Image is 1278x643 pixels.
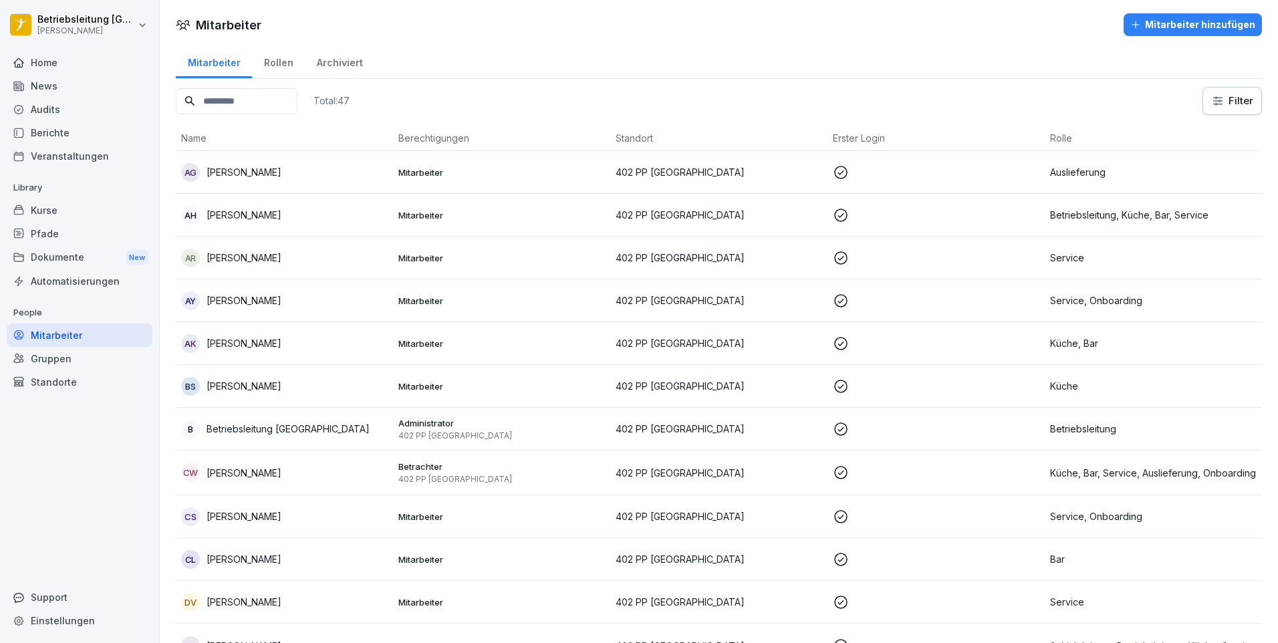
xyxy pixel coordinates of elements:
[126,250,148,265] div: New
[1050,336,1257,350] p: Küche, Bar
[616,165,822,179] p: 402 PP [GEOGRAPHIC_DATA]
[398,209,605,221] p: Mitarbeiter
[37,26,135,35] p: [PERSON_NAME]
[616,208,822,222] p: 402 PP [GEOGRAPHIC_DATA]
[1130,17,1255,32] div: Mitarbeiter hinzufügen
[181,507,200,526] div: CS
[398,511,605,523] p: Mitarbeiter
[7,222,152,245] a: Pfade
[181,593,200,612] div: DV
[1124,13,1262,36] button: Mitarbeiter hinzufügen
[196,16,261,34] h1: Mitarbeiter
[616,251,822,265] p: 402 PP [GEOGRAPHIC_DATA]
[313,94,350,107] p: Total: 47
[7,245,152,270] a: DokumenteNew
[7,144,152,168] a: Veranstaltungen
[1050,379,1257,393] p: Küche
[616,422,822,436] p: 402 PP [GEOGRAPHIC_DATA]
[1211,94,1253,108] div: Filter
[7,370,152,394] a: Standorte
[610,126,827,151] th: Standort
[7,347,152,370] a: Gruppen
[398,596,605,608] p: Mitarbeiter
[827,126,1045,151] th: Erster Login
[207,552,281,566] p: [PERSON_NAME]
[1050,251,1257,265] p: Service
[7,98,152,121] a: Audits
[37,14,135,25] p: Betriebsleitung [GEOGRAPHIC_DATA]
[616,552,822,566] p: 402 PP [GEOGRAPHIC_DATA]
[181,163,200,182] div: AG
[207,422,370,436] p: Betriebsleitung [GEOGRAPHIC_DATA]
[393,126,610,151] th: Berechtigungen
[252,44,305,78] a: Rollen
[181,377,200,396] div: BS
[207,165,281,179] p: [PERSON_NAME]
[616,509,822,523] p: 402 PP [GEOGRAPHIC_DATA]
[7,324,152,347] a: Mitarbeiter
[7,177,152,199] p: Library
[1050,509,1257,523] p: Service, Onboarding
[616,466,822,480] p: 402 PP [GEOGRAPHIC_DATA]
[1050,165,1257,179] p: Auslieferung
[398,295,605,307] p: Mitarbeiter
[181,463,200,482] div: CW
[1203,88,1261,114] button: Filter
[181,206,200,225] div: AH
[176,44,252,78] a: Mitarbeiter
[7,586,152,609] div: Support
[181,550,200,569] div: CL
[305,44,374,78] a: Archiviert
[398,338,605,350] p: Mitarbeiter
[207,379,281,393] p: [PERSON_NAME]
[207,466,281,480] p: [PERSON_NAME]
[398,461,605,473] p: Betrachter
[181,249,200,267] div: AR
[1050,422,1257,436] p: Betriebsleitung
[181,334,200,353] div: AK
[7,245,152,270] div: Dokumente
[7,74,152,98] a: News
[398,166,605,178] p: Mitarbeiter
[207,208,281,222] p: [PERSON_NAME]
[7,609,152,632] a: Einstellungen
[181,291,200,310] div: AY
[207,509,281,523] p: [PERSON_NAME]
[616,595,822,609] p: 402 PP [GEOGRAPHIC_DATA]
[398,430,605,441] p: 402 PP [GEOGRAPHIC_DATA]
[7,121,152,144] a: Berichte
[7,269,152,293] a: Automatisierungen
[7,199,152,222] a: Kurse
[398,553,605,565] p: Mitarbeiter
[207,251,281,265] p: [PERSON_NAME]
[181,420,200,438] div: B
[207,293,281,307] p: [PERSON_NAME]
[1045,126,1262,151] th: Rolle
[207,595,281,609] p: [PERSON_NAME]
[1050,293,1257,307] p: Service, Onboarding
[1050,466,1257,480] p: Küche, Bar, Service, Auslieferung, Onboarding
[398,417,605,429] p: Administrator
[616,336,822,350] p: 402 PP [GEOGRAPHIC_DATA]
[398,474,605,485] p: 402 PP [GEOGRAPHIC_DATA]
[7,51,152,74] a: Home
[1050,552,1257,566] p: Bar
[398,252,605,264] p: Mitarbeiter
[398,380,605,392] p: Mitarbeiter
[616,293,822,307] p: 402 PP [GEOGRAPHIC_DATA]
[616,379,822,393] p: 402 PP [GEOGRAPHIC_DATA]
